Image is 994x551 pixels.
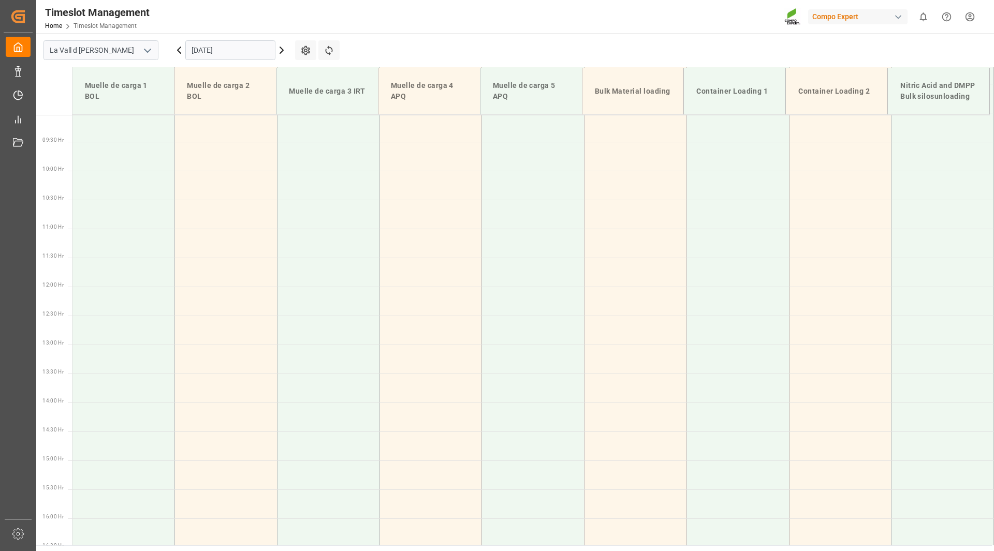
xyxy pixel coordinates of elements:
input: Type to search/select [43,40,158,60]
span: 11:00 Hr [42,224,64,230]
span: 12:30 Hr [42,311,64,317]
span: 13:30 Hr [42,369,64,375]
span: 10:30 Hr [42,195,64,201]
div: Timeslot Management [45,5,150,20]
img: Screenshot%202023-09-29%20at%2010.02.21.png_1712312052.png [784,8,801,26]
span: 14:00 Hr [42,398,64,404]
span: 09:30 Hr [42,137,64,143]
span: 16:00 Hr [42,514,64,519]
div: Muelle de carga 1 BOL [81,76,166,106]
a: Home [45,22,62,29]
span: 10:00 Hr [42,166,64,172]
input: DD.MM.YYYY [185,40,275,60]
span: 16:30 Hr [42,543,64,548]
div: Muelle de carga 3 IRT [285,82,370,101]
button: Compo Expert [808,7,912,26]
div: Bulk Material loading [591,82,676,101]
button: open menu [139,42,155,58]
span: 12:00 Hr [42,282,64,288]
span: 11:30 Hr [42,253,64,259]
div: Compo Expert [808,9,908,24]
span: 14:30 Hr [42,427,64,433]
span: 15:00 Hr [42,456,64,461]
div: Container Loading 2 [794,82,879,101]
span: 15:30 Hr [42,485,64,490]
div: Muelle de carga 5 APQ [489,76,574,106]
button: show 0 new notifications [912,5,935,28]
div: Container Loading 1 [692,82,777,101]
button: Help Center [935,5,958,28]
div: Nitric Acid and DMPP Bulk silosunloading [896,76,981,106]
div: Muelle de carga 4 APQ [387,76,472,106]
span: 13:00 Hr [42,340,64,346]
div: Muelle de carga 2 BOL [183,76,268,106]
